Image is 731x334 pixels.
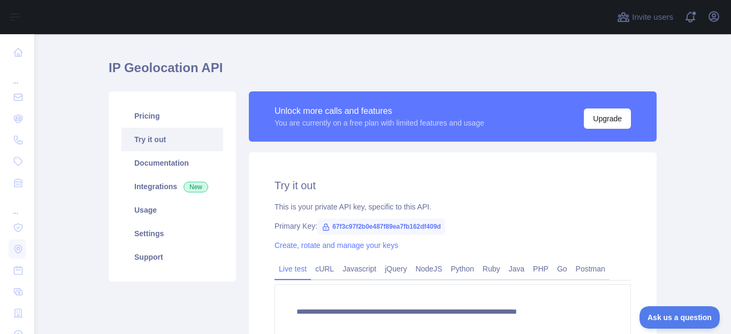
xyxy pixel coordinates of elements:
a: Create, rotate and manage your keys [275,241,398,250]
a: Live test [275,260,311,277]
h1: IP Geolocation API [109,59,657,85]
a: Java [505,260,529,277]
a: Pricing [121,104,223,128]
button: Invite users [615,9,675,26]
a: jQuery [380,260,411,277]
h2: Try it out [275,178,631,193]
a: Integrations New [121,175,223,198]
a: Support [121,245,223,269]
a: NodeJS [411,260,446,277]
div: This is your private API key, specific to this API. [275,201,631,212]
a: Usage [121,198,223,222]
a: Go [553,260,572,277]
div: ... [9,64,26,86]
a: Documentation [121,151,223,175]
a: Python [446,260,478,277]
div: Primary Key: [275,221,631,231]
a: Ruby [478,260,505,277]
a: PHP [529,260,553,277]
span: 67f3c97f2b0e487f89ea7fb162df409d [317,219,445,235]
iframe: Toggle Customer Support [639,306,720,329]
a: Javascript [338,260,380,277]
a: Postman [572,260,610,277]
span: Invite users [632,11,673,24]
div: ... [9,195,26,216]
span: New [184,182,208,192]
div: You are currently on a free plan with limited features and usage [275,118,484,128]
a: cURL [311,260,338,277]
div: Unlock more calls and features [275,105,484,118]
a: Settings [121,222,223,245]
a: Try it out [121,128,223,151]
button: Upgrade [584,108,631,129]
